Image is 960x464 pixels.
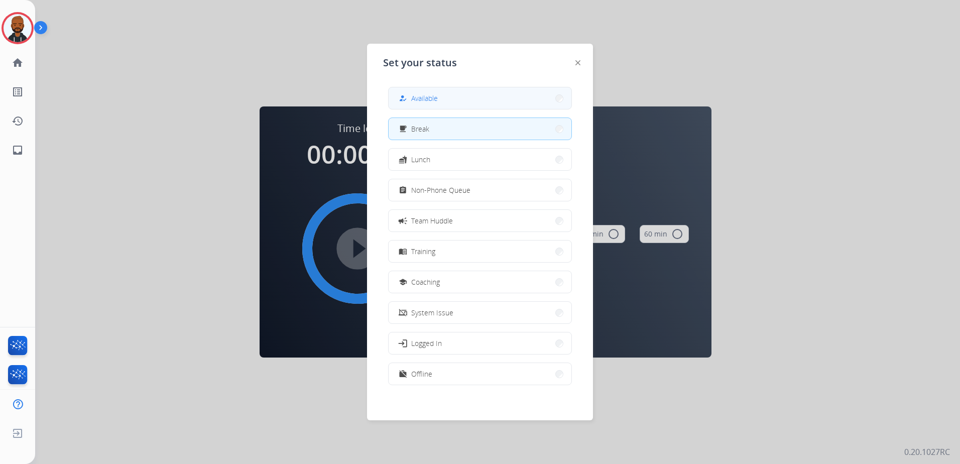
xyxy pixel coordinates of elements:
img: avatar [4,14,32,42]
mat-icon: campaign [398,215,408,225]
button: Available [389,87,571,109]
mat-icon: login [398,338,408,348]
span: Logged In [411,338,442,349]
button: Coaching [389,271,571,293]
mat-icon: free_breakfast [399,125,407,133]
span: Non-Phone Queue [411,185,470,195]
button: Non-Phone Queue [389,179,571,201]
span: Offline [411,369,432,379]
span: Available [411,93,438,103]
button: System Issue [389,302,571,323]
span: Team Huddle [411,215,453,226]
mat-icon: school [399,278,407,286]
span: Lunch [411,154,430,165]
mat-icon: work_off [399,370,407,378]
mat-icon: menu_book [399,247,407,256]
button: Team Huddle [389,210,571,231]
button: Logged In [389,332,571,354]
span: System Issue [411,307,453,318]
button: Lunch [389,149,571,170]
span: Training [411,246,435,257]
mat-icon: phonelink_off [399,308,407,317]
span: Break [411,124,429,134]
p: 0.20.1027RC [904,446,950,458]
button: Break [389,118,571,140]
button: Offline [389,363,571,385]
mat-icon: history [12,115,24,127]
mat-icon: list_alt [12,86,24,98]
span: Coaching [411,277,440,287]
mat-icon: inbox [12,144,24,156]
mat-icon: assignment [399,186,407,194]
button: Training [389,241,571,262]
mat-icon: home [12,57,24,69]
img: close-button [575,60,580,65]
mat-icon: how_to_reg [399,94,407,102]
span: Set your status [383,56,457,70]
mat-icon: fastfood [399,155,407,164]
